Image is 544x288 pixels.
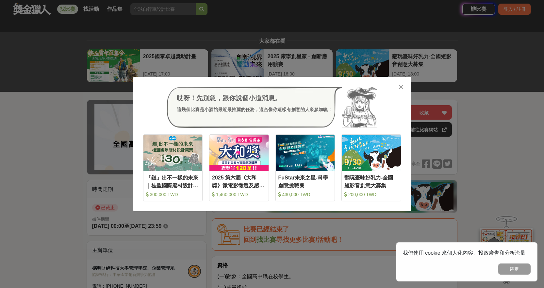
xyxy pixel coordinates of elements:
img: Avatar [342,87,377,128]
div: 200,000 TWD [344,191,398,198]
span: 我們使用 cookie 來個人化內容、投放廣告和分析流量。 [403,250,531,256]
a: Cover Image「鏈」出不一樣的未來｜桂盟國際廢材設計競賽 300,000 TWD [143,134,203,201]
div: FuStar未來之星-科學創意挑戰賽 [278,174,332,189]
div: 哎呀！先別急，跟你說個小道消息。 [177,93,332,103]
img: Cover Image [342,135,401,171]
a: Cover Image2025 第六屆《大和獎》微電影徵選及感人實事分享 1,460,000 TWD [209,134,269,201]
img: Cover Image [276,135,335,171]
a: Cover Image翻玩臺味好乳力-全國短影音創意大募集 200,000 TWD [341,134,401,201]
div: 300,000 TWD [146,191,200,198]
div: 翻玩臺味好乳力-全國短影音創意大募集 [344,174,398,189]
div: 430,000 TWD [278,191,332,198]
div: 2025 第六屆《大和獎》微電影徵選及感人實事分享 [212,174,266,189]
div: 「鏈」出不一樣的未來｜桂盟國際廢材設計競賽 [146,174,200,189]
div: 1,460,000 TWD [212,191,266,198]
button: 確定 [498,263,531,275]
a: Cover ImageFuStar未來之星-科學創意挑戰賽 430,000 TWD [275,134,335,201]
img: Cover Image [143,135,203,171]
div: 這幾個比賽是小酒館最近最推薦的任務，適合像你這樣有創意的人來參加噢！ [177,106,332,113]
img: Cover Image [209,135,269,171]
